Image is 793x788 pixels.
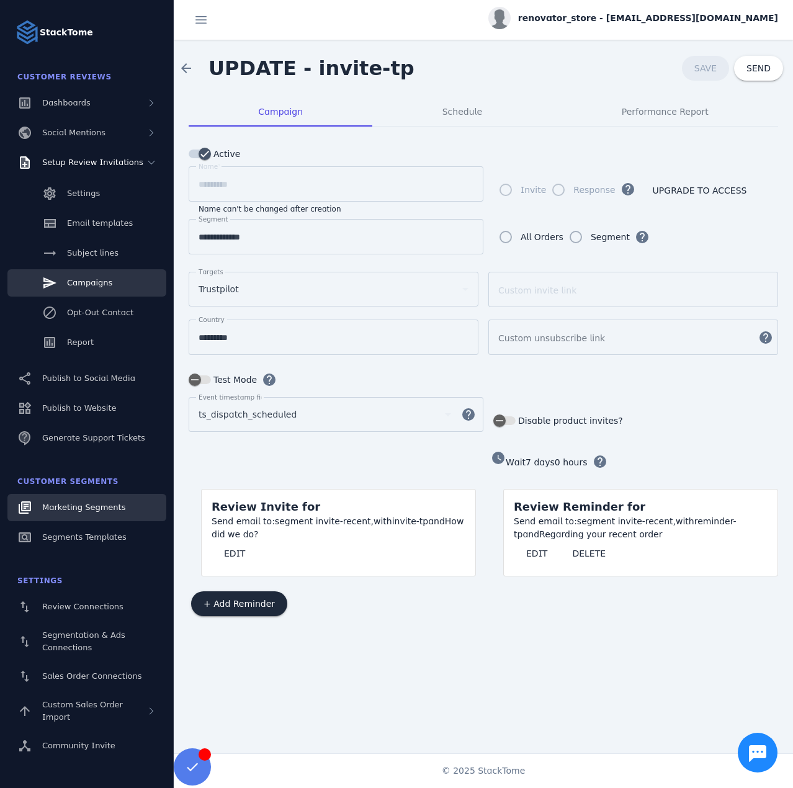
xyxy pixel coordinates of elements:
[7,365,166,392] a: Publish to Social Media
[204,599,275,608] span: + Add Reminder
[514,515,768,541] div: segment invite-recent, reminder-tp Regarding your recent order
[498,285,576,295] mat-label: Custom invite link
[199,316,225,323] mat-label: Country
[7,269,166,297] a: Campaigns
[555,457,588,467] span: 0 hours
[7,494,166,521] a: Marketing Segments
[518,182,546,197] label: Invite
[67,338,94,347] span: Report
[454,407,483,422] mat-icon: help
[199,393,271,401] mat-label: Event timestamp field
[67,278,112,287] span: Campaigns
[199,163,218,170] mat-label: Name
[17,73,112,81] span: Customer Reviews
[521,230,563,244] div: All Orders
[17,477,119,486] span: Customer Segments
[15,20,40,45] img: Logo image
[514,516,577,526] span: Send email to:
[67,189,100,198] span: Settings
[7,240,166,267] a: Subject lines
[212,516,275,526] span: Send email to:
[67,218,133,228] span: Email templates
[42,532,127,542] span: Segments Templates
[506,457,526,467] span: Wait
[516,413,623,428] label: Disable product invites?
[7,299,166,326] a: Opt-Out Contact
[7,180,166,207] a: Settings
[428,516,445,526] span: and
[199,230,473,244] input: Segment
[676,516,694,526] span: with
[514,541,560,566] button: EDIT
[653,186,747,195] span: UPGRADE TO ACCESS
[7,663,166,690] a: Sales Order Connections
[212,515,465,541] div: segment invite-recent, invite-tp How did we do?
[442,764,526,777] span: © 2025 StackTome
[7,524,166,551] a: Segments Templates
[560,541,618,566] button: DELETE
[588,230,630,244] label: Segment
[734,56,783,81] button: SEND
[526,549,547,558] span: EDIT
[7,732,166,759] a: Community Invite
[199,282,239,297] span: Trustpilot
[199,202,341,214] mat-hint: Name can't be changed after creation
[42,700,123,722] span: Custom Sales Order Import
[199,215,228,223] mat-label: Segment
[488,7,511,29] img: profile.jpg
[67,248,119,257] span: Subject lines
[42,98,91,107] span: Dashboards
[640,178,759,203] button: UPGRADE TO ACCESS
[7,395,166,422] a: Publish to Website
[42,403,116,413] span: Publish to Website
[208,56,414,80] span: UPDATE - invite-tp
[67,308,133,317] span: Opt-Out Contact
[7,593,166,620] a: Review Connections
[42,374,135,383] span: Publish to Social Media
[514,500,645,513] span: Review Reminder for
[258,107,303,116] span: Campaign
[518,12,778,25] span: renovator_store - [EMAIL_ADDRESS][DOMAIN_NAME]
[7,329,166,356] a: Report
[491,450,506,465] mat-icon: watch_later
[42,433,145,442] span: Generate Support Tickets
[40,26,93,39] strong: StackTome
[199,407,297,422] span: ts_dispatch_scheduled
[212,500,320,513] span: Review Invite for
[42,503,125,512] span: Marketing Segments
[42,602,123,611] span: Review Connections
[7,424,166,452] a: Generate Support Tickets
[572,549,606,558] span: DELETE
[7,210,166,237] a: Email templates
[622,107,709,116] span: Performance Report
[42,128,105,137] span: Social Mentions
[224,549,245,558] span: EDIT
[211,146,240,161] label: Active
[7,623,166,660] a: Segmentation & Ads Connections
[17,576,63,585] span: Settings
[526,457,555,467] span: 7 days
[199,330,468,345] input: Country
[211,372,257,387] label: Test Mode
[522,529,539,539] span: and
[571,182,615,197] label: Response
[746,64,771,73] span: SEND
[212,541,258,566] button: EDIT
[374,516,392,526] span: with
[498,333,605,343] mat-label: Custom unsubscribe link
[42,630,125,652] span: Segmentation & Ads Connections
[42,741,115,750] span: Community Invite
[442,107,482,116] span: Schedule
[42,158,143,167] span: Setup Review Invitations
[199,268,223,275] mat-label: Targets
[191,591,287,616] button: + Add Reminder
[488,7,778,29] button: renovator_store - [EMAIL_ADDRESS][DOMAIN_NAME]
[42,671,141,681] span: Sales Order Connections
